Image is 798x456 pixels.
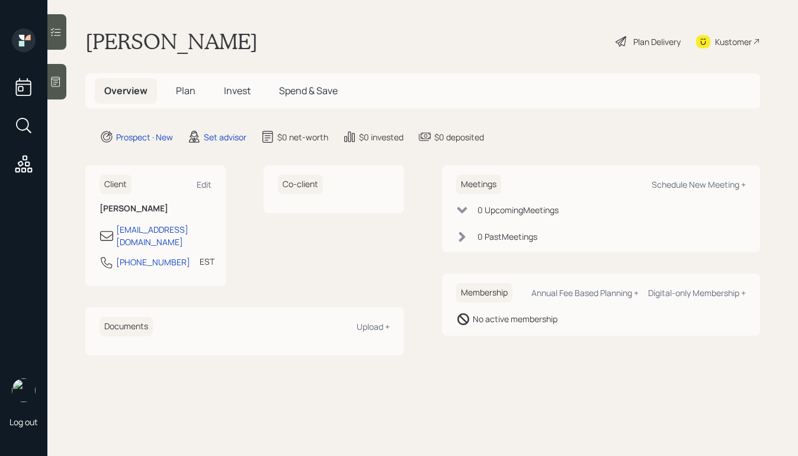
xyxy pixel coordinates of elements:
h6: Documents [100,317,153,336]
div: Annual Fee Based Planning + [531,287,639,298]
img: aleksandra-headshot.png [12,378,36,402]
span: Overview [104,84,148,97]
span: Spend & Save [279,84,338,97]
div: Schedule New Meeting + [652,179,746,190]
div: $0 invested [359,131,403,143]
div: Kustomer [715,36,752,48]
span: Invest [224,84,251,97]
h6: [PERSON_NAME] [100,204,211,214]
h6: Meetings [456,175,501,194]
div: 0 Upcoming Meeting s [477,204,559,216]
h1: [PERSON_NAME] [85,28,258,54]
div: [PHONE_NUMBER] [116,256,190,268]
span: Plan [176,84,196,97]
div: Edit [197,179,211,190]
h6: Client [100,175,132,194]
div: Plan Delivery [633,36,681,48]
div: Prospect · New [116,131,173,143]
h6: Co-client [278,175,323,194]
div: $0 deposited [434,131,484,143]
div: Upload + [357,321,390,332]
div: [EMAIL_ADDRESS][DOMAIN_NAME] [116,223,211,248]
h6: Membership [456,283,512,303]
div: EST [200,255,214,268]
div: $0 net-worth [277,131,328,143]
div: No active membership [473,313,557,325]
div: Log out [9,416,38,428]
div: Digital-only Membership + [648,287,746,298]
div: Set advisor [204,131,246,143]
div: 0 Past Meeting s [477,230,537,243]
